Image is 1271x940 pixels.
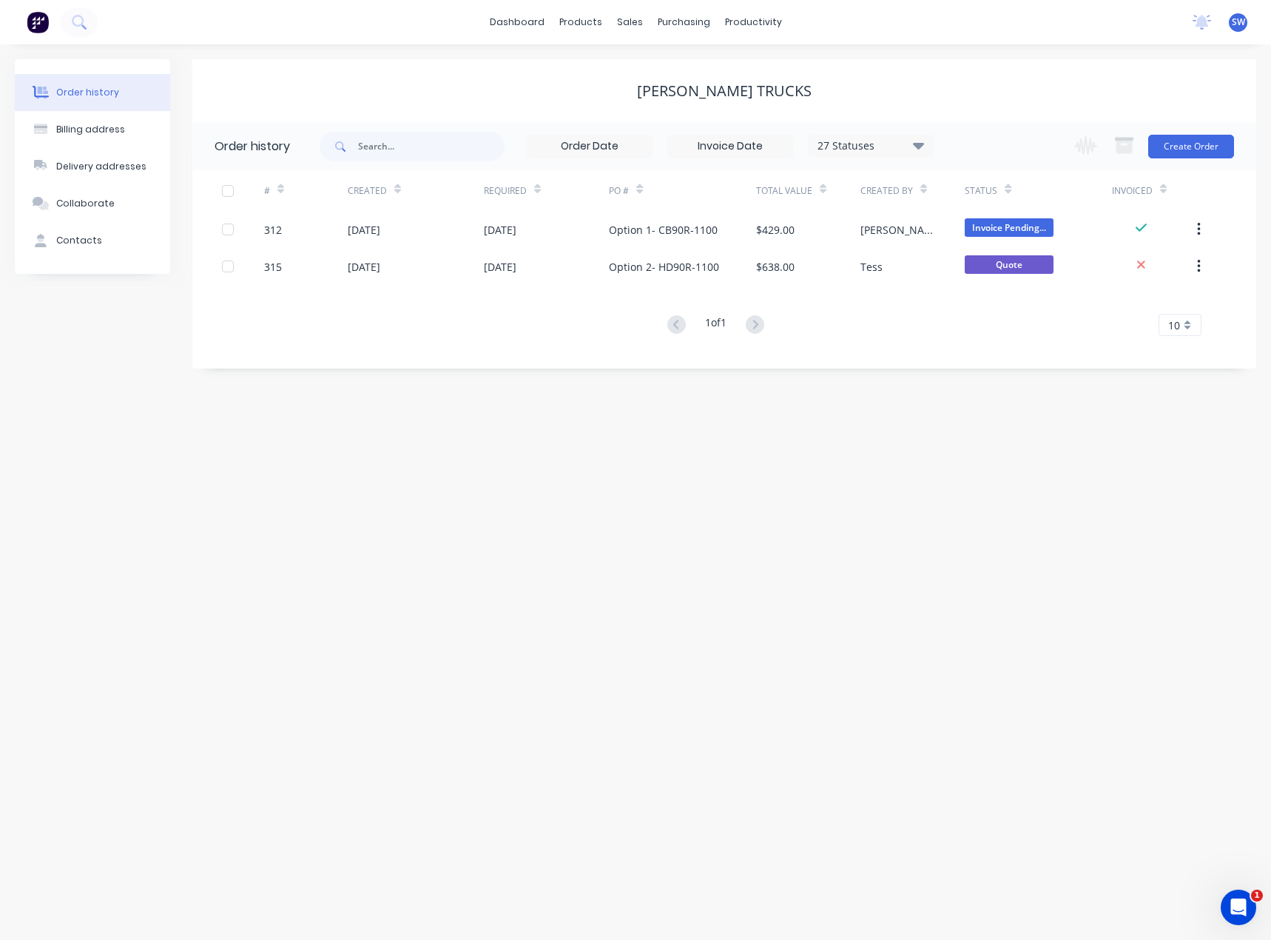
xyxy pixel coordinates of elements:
div: Delivery addresses [56,160,146,173]
a: dashboard [482,11,552,33]
div: Required [484,184,527,198]
div: [DATE] [348,259,380,275]
div: purchasing [650,11,718,33]
div: Status [965,170,1111,211]
div: [PERSON_NAME] and Tess [860,222,935,238]
div: Collaborate [56,197,115,210]
input: Order Date [527,135,652,158]
span: 10 [1168,318,1180,333]
div: # [264,170,348,211]
div: [DATE] [484,259,516,275]
div: PO # [609,184,629,198]
div: sales [610,11,650,33]
div: products [552,11,610,33]
div: Invoiced [1112,184,1153,198]
div: # [264,184,270,198]
div: Invoiced [1112,170,1196,211]
span: 1 [1251,890,1263,902]
input: Search... [358,132,505,161]
div: 312 [264,222,282,238]
button: Create Order [1148,135,1234,158]
div: Tess [860,259,883,275]
img: Factory [27,11,49,33]
div: Total Value [756,170,860,211]
input: Invoice Date [668,135,792,158]
div: productivity [718,11,789,33]
span: Quote [965,255,1053,274]
button: Billing address [15,111,170,148]
button: Delivery addresses [15,148,170,185]
div: Created [348,184,387,198]
div: Required [484,170,610,211]
div: Contacts [56,234,102,247]
div: Billing address [56,123,125,136]
div: [DATE] [348,222,380,238]
div: 27 Statuses [809,138,933,154]
button: Order history [15,74,170,111]
span: Invoice Pending... [965,218,1053,237]
div: Created [348,170,484,211]
div: [PERSON_NAME] Trucks [637,82,812,100]
div: $429.00 [756,222,795,238]
div: $638.00 [756,259,795,275]
div: Status [965,184,997,198]
div: Total Value [756,184,812,198]
button: Contacts [15,222,170,259]
iframe: Intercom live chat [1221,890,1256,925]
div: [DATE] [484,222,516,238]
div: Option 2- HD90R-1100 [609,259,719,275]
div: Option 1- CB90R-1100 [609,222,718,238]
div: 1 of 1 [705,315,726,336]
div: Order history [56,86,119,99]
div: Created By [860,184,913,198]
span: SW [1232,16,1245,29]
button: Collaborate [15,185,170,222]
div: PO # [609,170,755,211]
div: Created By [860,170,965,211]
div: Order history [215,138,290,155]
div: 315 [264,259,282,275]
